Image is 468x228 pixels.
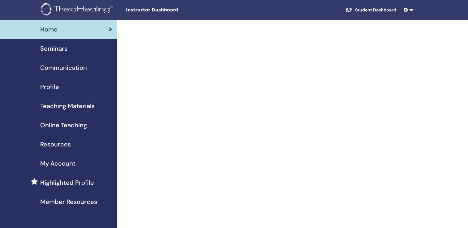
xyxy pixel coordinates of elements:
span: Seminars [40,44,67,53]
span: Home [40,25,58,34]
span: Teaching Materials [40,101,95,111]
span: My Account [40,159,75,168]
a: Student Dashboard [340,4,401,16]
img: logo.png [41,3,115,17]
span: Resources [40,140,71,149]
span: Online Teaching [40,120,87,130]
span: Instructor Dashboard [126,7,219,13]
span: Communication [40,63,87,72]
span: Profile [40,82,59,91]
img: graduation-cap-white.svg [345,7,353,12]
span: Highlighted Profile [40,178,94,187]
span: Member Resources [40,197,97,206]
